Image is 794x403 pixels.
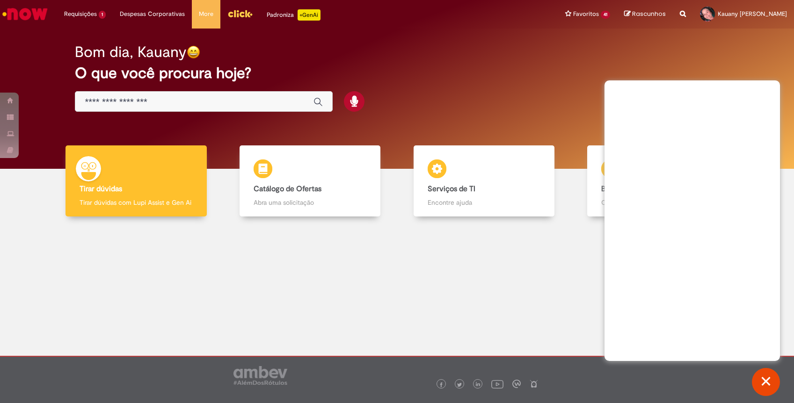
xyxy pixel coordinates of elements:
img: ServiceNow [1,5,49,23]
span: Despesas Corporativas [120,9,185,19]
img: logo_footer_linkedin.png [476,382,481,388]
span: Kauany [PERSON_NAME] [718,10,787,18]
a: Catálogo de Ofertas Abra uma solicitação [223,145,397,217]
a: Rascunhos [624,10,666,19]
p: Encontre ajuda [428,198,541,207]
a: Serviços de TI Encontre ajuda [397,145,571,217]
span: 1 [99,11,106,19]
span: Rascunhos [632,9,666,18]
button: Fechar conversa de suporte [752,368,780,396]
a: Tirar dúvidas Tirar dúvidas com Lupi Assist e Gen Ai [49,145,223,217]
span: Favoritos [573,9,599,19]
b: Base de Conhecimento [601,184,678,194]
img: click_logo_yellow_360x200.png [227,7,253,21]
img: logo_footer_ambev_rotulo_gray.png [233,366,287,385]
span: Requisições [64,9,97,19]
b: Tirar dúvidas [80,184,122,194]
a: Base de Conhecimento Consulte e aprenda [571,145,745,217]
p: Abra uma solicitação [254,198,367,207]
img: logo_footer_youtube.png [491,378,503,390]
img: logo_footer_workplace.png [512,380,521,388]
h2: Bom dia, Kauany [75,44,187,60]
img: happy-face.png [187,45,200,59]
span: 41 [601,11,610,19]
img: logo_footer_naosei.png [530,380,538,388]
div: Padroniza [267,9,321,21]
b: Serviços de TI [428,184,475,194]
h2: O que você procura hoje? [75,65,719,81]
p: Tirar dúvidas com Lupi Assist e Gen Ai [80,198,193,207]
p: Consulte e aprenda [601,198,714,207]
b: Catálogo de Ofertas [254,184,321,194]
p: +GenAi [298,9,321,21]
img: logo_footer_twitter.png [457,382,462,387]
iframe: Suporte do Bate-Papo [605,80,780,361]
span: More [199,9,213,19]
img: logo_footer_facebook.png [439,382,444,387]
